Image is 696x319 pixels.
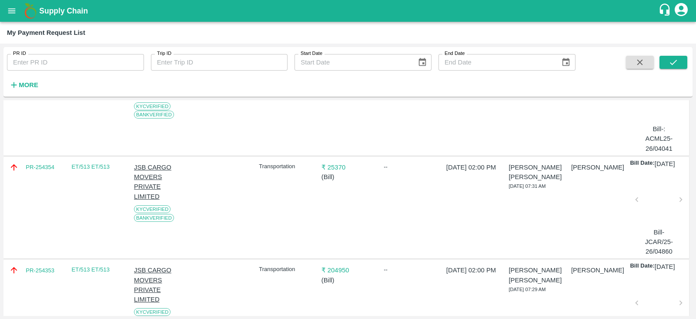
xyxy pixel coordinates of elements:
[22,2,39,20] img: logo
[157,50,171,57] label: Trip ID
[445,50,465,57] label: End Date
[7,54,144,71] input: Enter PR ID
[321,275,375,285] p: ( Bill )
[640,227,677,257] p: Bill-JCAR/25-26/04860
[13,50,26,57] label: PR ID
[384,265,437,274] div: --
[134,308,171,316] span: KYC Verified
[321,163,375,172] p: ₹ 25370
[321,265,375,275] p: ₹ 204950
[558,54,574,71] button: Choose date
[509,265,562,285] p: [PERSON_NAME] [PERSON_NAME]
[7,78,40,92] button: More
[509,183,545,189] span: [DATE] 07:31 AM
[655,262,675,271] p: [DATE]
[321,172,375,182] p: ( Bill )
[19,81,38,88] strong: More
[630,262,654,271] p: Bill Date:
[509,287,545,292] span: [DATE] 07:29 AM
[446,265,499,275] p: [DATE] 02:00 PM
[294,54,410,71] input: Start Date
[655,159,675,169] p: [DATE]
[384,163,437,171] div: --
[72,266,110,273] a: ET/513 ET/513
[134,111,174,119] span: Bank Verified
[72,163,110,170] a: ET/513 ET/513
[658,3,673,19] div: customer-support
[39,7,88,15] b: Supply Chain
[134,205,171,213] span: KYC Verified
[26,163,54,172] a: PR-254354
[7,27,85,38] div: My Payment Request List
[571,265,624,275] p: [PERSON_NAME]
[509,163,562,182] p: [PERSON_NAME] [PERSON_NAME]
[673,2,689,20] div: account of current user
[446,163,499,172] p: [DATE] 02:00 PM
[134,265,187,304] p: JSB CARGO MOVERS PRIVATE LIMITED
[151,54,288,71] input: Enter Trip ID
[26,266,54,275] a: PR-254353
[640,124,677,153] p: Bill-: ACML25-26/04041
[438,54,554,71] input: End Date
[134,214,174,222] span: Bank Verified
[630,159,654,169] p: Bill Date:
[259,265,312,274] p: Transportation
[259,163,312,171] p: Transportation
[571,163,624,172] p: [PERSON_NAME]
[134,102,171,110] span: KYC Verified
[414,54,431,71] button: Choose date
[134,163,187,201] p: JSB CARGO MOVERS PRIVATE LIMITED
[39,5,658,17] a: Supply Chain
[301,50,322,57] label: Start Date
[2,1,22,21] button: open drawer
